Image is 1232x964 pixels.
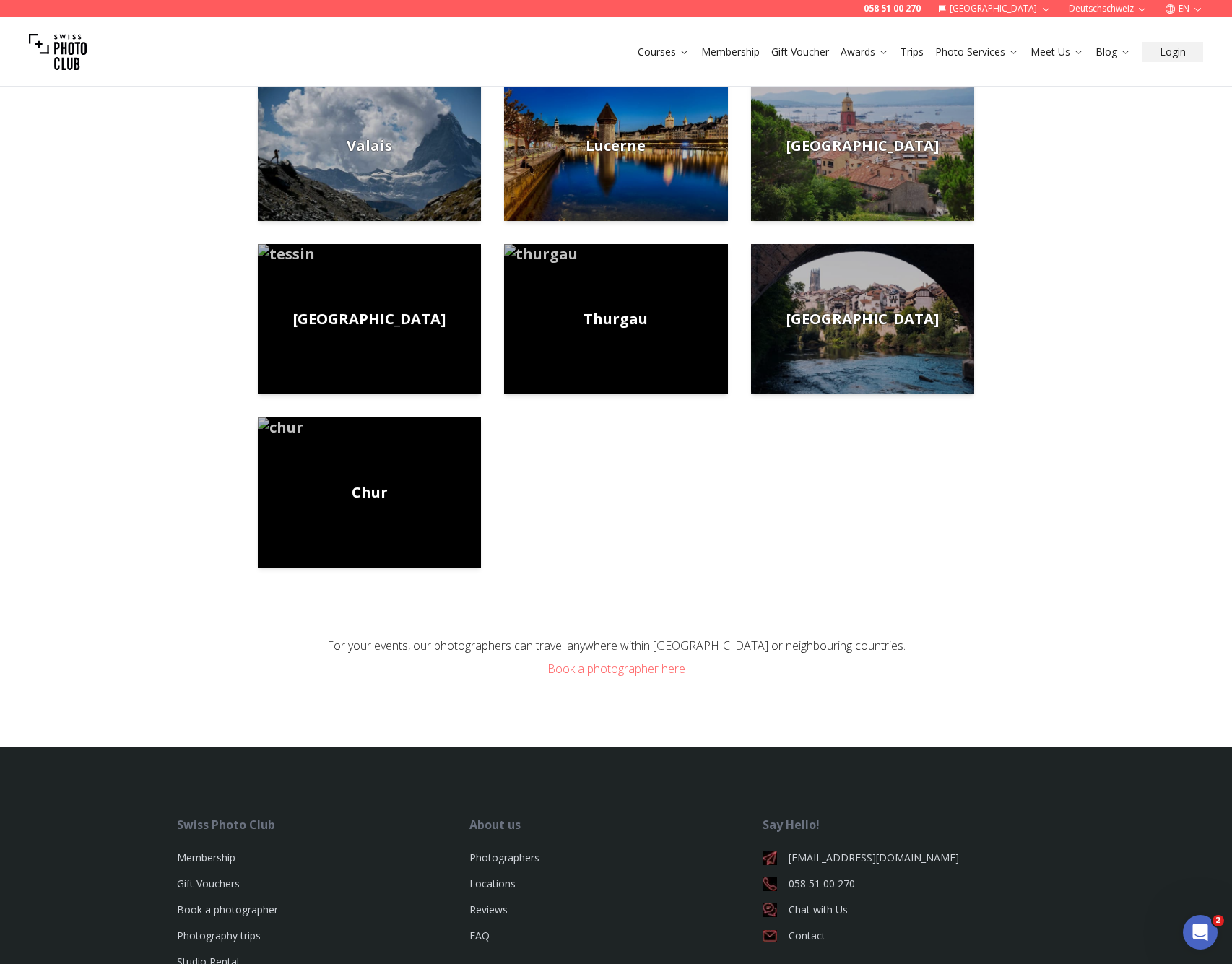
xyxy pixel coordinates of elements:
[841,45,889,59] a: Awards
[895,42,929,62] button: Trips
[864,3,921,14] a: 058 51 00 270
[835,42,895,62] button: Awards
[763,816,1055,833] div: Say Hello!
[347,136,392,156] span: Valais
[258,71,481,221] a: Valais
[177,877,240,890] a: Gift Vouchers
[258,244,481,394] a: [GEOGRAPHIC_DATA]
[935,45,1019,59] a: Photo Services
[1096,45,1131,59] a: Blog
[586,136,646,156] span: Lucerne
[547,660,685,677] a: Book a photographer here
[29,23,87,81] img: Swiss photo club
[638,45,690,59] a: Courses
[469,903,508,916] a: Reviews
[763,851,1055,865] a: [EMAIL_ADDRESS][DOMAIN_NAME]
[1090,42,1137,62] button: Blog
[258,417,481,568] img: chur
[786,136,939,156] span: [GEOGRAPHIC_DATA]
[258,417,481,568] a: Chur
[469,816,762,833] div: About us
[1025,42,1090,62] button: Meet Us
[765,42,835,62] button: Gift Voucher
[584,309,648,329] span: Thurgau
[293,309,446,329] span: [GEOGRAPHIC_DATA]
[61,637,1171,654] p: For your events, our photographers can travel anywhere within [GEOGRAPHIC_DATA] or neighbouring c...
[504,244,727,394] img: thurgau
[771,45,829,59] a: Gift Voucher
[469,877,516,890] a: Locations
[751,244,974,394] img: fribourg
[1183,915,1218,950] iframe: Intercom live chat
[177,851,235,864] a: Membership
[504,244,727,394] a: Thurgau
[763,903,1055,917] a: Chat with Us
[177,903,278,916] a: Book a photographer
[763,877,1055,891] a: 058 51 00 270
[695,42,765,62] button: Membership
[504,71,727,221] a: Lucerne
[177,816,469,833] div: Swiss Photo Club
[901,45,924,59] a: Trips
[1031,45,1084,59] a: Meet Us
[504,71,727,221] img: lucerne
[177,929,261,942] a: Photography trips
[352,482,388,503] span: Chur
[701,45,760,59] a: Membership
[1213,915,1224,926] span: 2
[1142,42,1203,62] button: Login
[632,42,695,62] button: Courses
[469,851,539,864] a: Photographers
[469,929,490,942] a: FAQ
[751,244,974,394] a: [GEOGRAPHIC_DATA]
[751,71,974,221] img: st-gall
[786,309,939,329] span: [GEOGRAPHIC_DATA]
[929,42,1025,62] button: Photo Services
[751,71,974,221] a: [GEOGRAPHIC_DATA]
[763,929,1055,943] a: Contact
[258,71,481,221] img: valais
[258,244,481,394] img: tessin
